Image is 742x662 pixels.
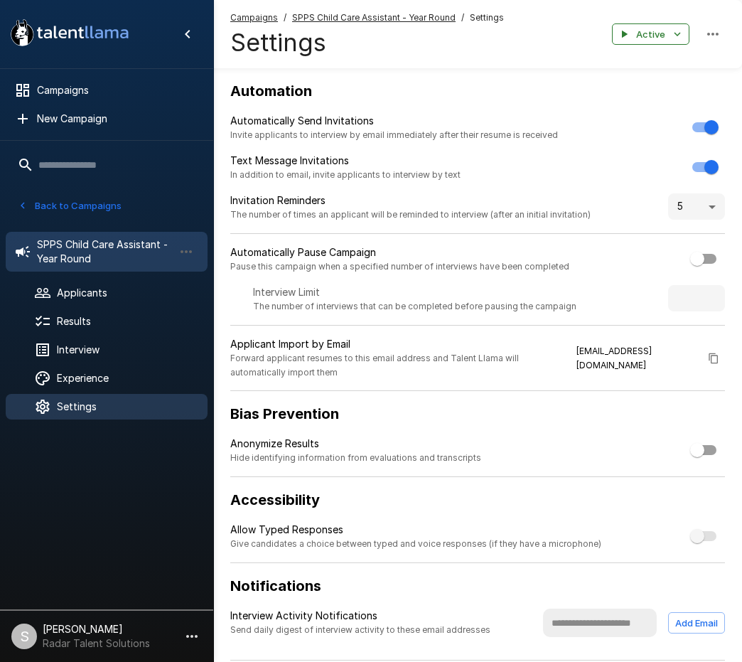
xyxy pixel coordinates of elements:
span: Pause this campaign when a specified number of interviews have been completed [230,260,569,274]
button: Active [612,23,689,46]
span: / [284,11,286,25]
p: Anonymize Results [230,437,481,451]
h4: Settings [230,28,504,58]
p: Applicant Import by Email [230,337,571,351]
p: Allow Typed Responses [230,523,601,537]
span: In addition to email, invite applicants to interview by text [230,168,461,182]
span: The number of times an applicant will be reminded to interview (after an initial invitation) [230,208,591,222]
b: Notifications [230,577,321,594]
span: Send daily digest of interview activity to these email addresses [230,623,490,637]
u: Campaigns [230,12,278,23]
span: Settings [470,11,504,25]
div: 5 [668,193,725,220]
b: Automation [230,82,312,100]
p: Automatically Pause Campaign [230,245,569,260]
p: Automatically Send Invitations [230,114,558,128]
span: Give candidates a choice between typed and voice responses (if they have a microphone) [230,537,601,551]
button: Add Email [668,612,725,634]
p: Text Message Invitations [230,154,461,168]
b: Bias Prevention [230,405,339,422]
b: Accessibility [230,491,320,508]
p: Interview Limit [253,285,576,299]
div: 11 interviews in progress. You can only change this setting when no interviews are in progress. [684,523,725,551]
u: SPPS Child Care Assistant - Year Round [292,12,456,23]
span: / [461,11,464,25]
span: The number of interviews that can be completed before pausing the campaign [253,299,576,314]
p: Invitation Reminders [230,193,591,208]
span: Hide identifying information from evaluations and transcripts [230,451,481,465]
span: Invite applicants to interview by email immediately after their resume is received [230,128,558,142]
p: Interview Activity Notifications [230,609,490,623]
span: [EMAIL_ADDRESS][DOMAIN_NAME] [576,344,697,373]
span: Forward applicant resumes to this email address and Talent Llama will automatically import them [230,351,571,380]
